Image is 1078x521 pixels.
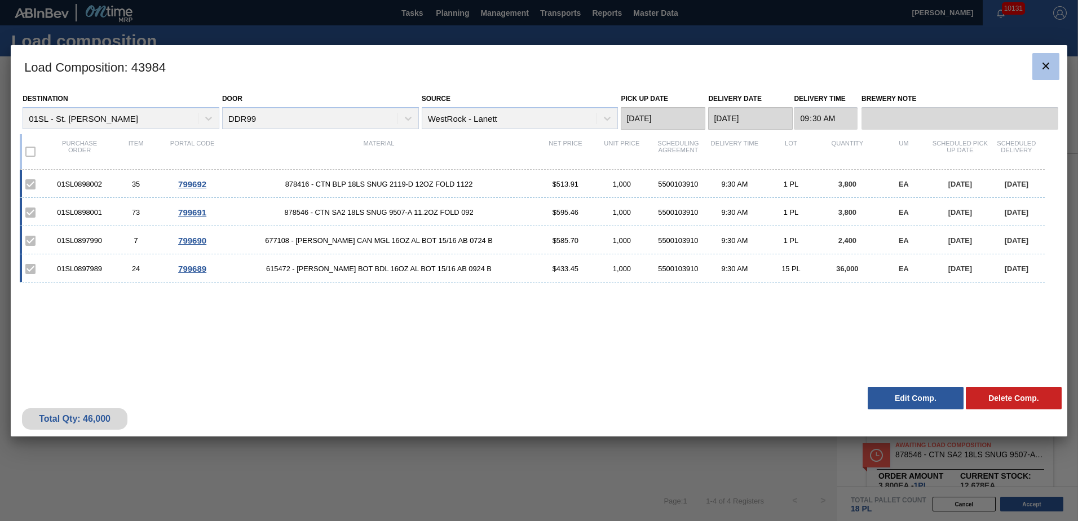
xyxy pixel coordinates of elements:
[220,180,537,188] span: 878416 - CTN BLP 18LS SNUG 2119-D 12OZ FOLD 1122
[537,180,594,188] div: $513.91
[966,387,1062,409] button: Delete Comp.
[763,180,819,188] div: 1 PL
[422,95,450,103] label: Source
[706,264,763,273] div: 9:30 AM
[537,236,594,245] div: $585.70
[948,208,972,217] span: [DATE]
[178,264,206,273] span: 799689
[838,180,856,188] span: 3,800
[650,264,706,273] div: 5500103910
[988,140,1045,164] div: Scheduled Delivery
[108,236,164,245] div: 7
[838,208,856,217] span: 3,800
[108,180,164,188] div: 35
[594,236,650,245] div: 1,000
[819,140,876,164] div: Quantity
[836,264,858,273] span: 36,000
[708,95,761,103] label: Delivery Date
[899,236,909,245] span: EA
[763,264,819,273] div: 15 PL
[621,107,705,130] input: mm/dd/yyyy
[178,207,206,217] span: 799691
[650,208,706,217] div: 5500103910
[51,208,108,217] div: 01SL0898001
[868,387,964,409] button: Edit Comp.
[594,140,650,164] div: Unit Price
[1005,264,1028,273] span: [DATE]
[876,140,932,164] div: UM
[899,264,909,273] span: EA
[948,180,972,188] span: [DATE]
[1005,180,1028,188] span: [DATE]
[108,208,164,217] div: 73
[30,414,119,424] div: Total Qty: 46,000
[108,264,164,273] div: 24
[178,236,206,245] span: 799690
[948,236,972,245] span: [DATE]
[706,208,763,217] div: 9:30 AM
[763,208,819,217] div: 1 PL
[1005,236,1028,245] span: [DATE]
[11,45,1067,88] h3: Load Composition : 43984
[537,264,594,273] div: $433.45
[220,208,537,217] span: 878546 - CTN SA2 18LS SNUG 9507-A 11.2OZ FOLD 092
[594,208,650,217] div: 1,000
[899,180,909,188] span: EA
[23,95,68,103] label: Destination
[220,236,537,245] span: 677108 - CARR CAN MGL 16OZ AL BOT 15/16 AB 0724 B
[594,264,650,273] div: 1,000
[899,208,909,217] span: EA
[51,236,108,245] div: 01SL0897990
[861,91,1058,107] label: Brewery Note
[1005,208,1028,217] span: [DATE]
[222,95,242,103] label: Door
[650,140,706,164] div: Scheduling Agreement
[706,180,763,188] div: 9:30 AM
[220,140,537,164] div: Material
[51,140,108,164] div: Purchase order
[838,236,856,245] span: 2,400
[763,140,819,164] div: Lot
[537,208,594,217] div: $595.46
[178,179,206,189] span: 799692
[164,236,220,245] div: Go to Order
[220,264,537,273] span: 615472 - CARR BOT BDL 16OZ AL BOT 15/16 AB 0924 B
[948,264,972,273] span: [DATE]
[650,236,706,245] div: 5500103910
[794,91,858,107] label: Delivery Time
[164,140,220,164] div: Portal code
[650,180,706,188] div: 5500103910
[51,264,108,273] div: 01SL0897989
[537,140,594,164] div: Net Price
[763,236,819,245] div: 1 PL
[51,180,108,188] div: 01SL0898002
[706,140,763,164] div: Delivery Time
[932,140,988,164] div: Scheduled Pick up Date
[594,180,650,188] div: 1,000
[108,140,164,164] div: Item
[621,95,668,103] label: Pick up Date
[164,179,220,189] div: Go to Order
[164,207,220,217] div: Go to Order
[164,264,220,273] div: Go to Order
[708,107,793,130] input: mm/dd/yyyy
[706,236,763,245] div: 9:30 AM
